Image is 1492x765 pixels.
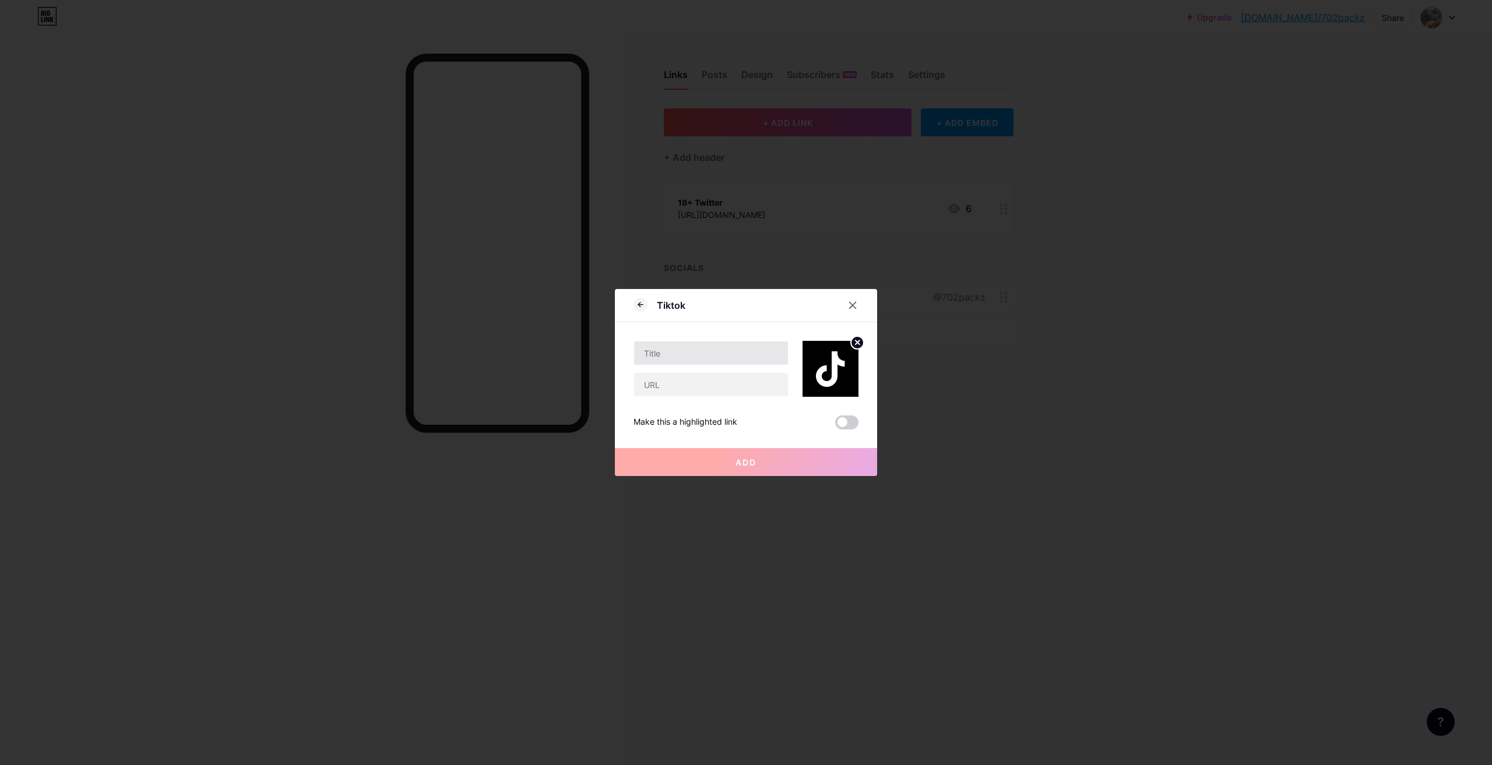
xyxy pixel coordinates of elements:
[736,457,756,467] span: Add
[657,298,685,312] div: Tiktok
[634,373,788,396] input: URL
[634,341,788,365] input: Title
[615,448,877,476] button: Add
[803,341,858,397] img: link_thumbnail
[634,415,737,429] div: Make this a highlighted link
